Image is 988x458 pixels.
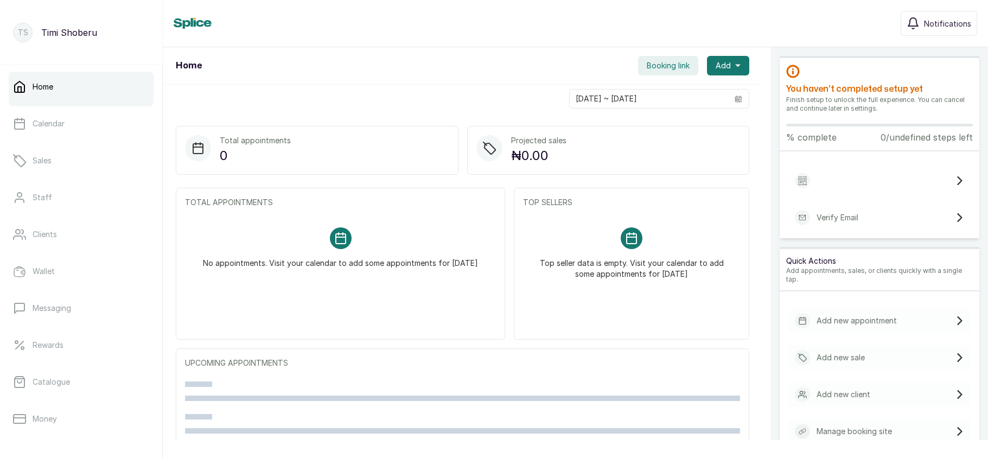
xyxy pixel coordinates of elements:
[185,197,496,208] p: TOTAL APPOINTMENTS
[33,229,57,240] p: Clients
[9,330,154,360] a: Rewards
[9,72,154,102] a: Home
[9,219,154,250] a: Clients
[33,340,63,351] p: Rewards
[203,249,478,269] p: No appointments. Visit your calendar to add some appointments for [DATE]
[638,56,698,75] button: Booking link
[786,256,973,266] p: Quick Actions
[33,118,65,129] p: Calendar
[33,81,53,92] p: Home
[817,426,892,437] p: Manage booking site
[570,90,728,108] input: Select date
[9,367,154,397] a: Catalogue
[511,135,566,146] p: Projected sales
[220,146,291,166] p: 0
[817,352,865,363] p: Add new sale
[33,192,52,203] p: Staff
[881,131,973,144] p: 0/undefined steps left
[33,266,55,277] p: Wallet
[33,303,71,314] p: Messaging
[647,60,690,71] span: Booking link
[9,109,154,139] a: Calendar
[786,96,973,113] p: Finish setup to unlock the full experience. You can cancel and continue later in settings.
[9,256,154,287] a: Wallet
[9,182,154,213] a: Staff
[924,18,971,29] span: Notifications
[176,59,202,72] h1: Home
[41,26,97,39] p: Timi Shoberu
[735,95,742,103] svg: calendar
[33,414,57,424] p: Money
[523,197,740,208] p: TOP SELLERS
[786,131,837,144] p: % complete
[716,60,731,71] span: Add
[817,212,858,223] p: Verify Email
[786,266,973,284] p: Add appointments, sales, or clients quickly with a single tap.
[9,293,154,323] a: Messaging
[817,389,870,400] p: Add new client
[511,146,566,166] p: ₦0.00
[220,135,291,146] p: Total appointments
[9,145,154,176] a: Sales
[536,249,727,279] p: Top seller data is empty. Visit your calendar to add some appointments for [DATE]
[901,11,977,36] button: Notifications
[786,82,973,96] h2: You haven’t completed setup yet
[185,358,740,368] p: UPCOMING APPOINTMENTS
[18,27,28,38] p: TS
[707,56,749,75] button: Add
[9,404,154,434] a: Money
[817,315,897,326] p: Add new appointment
[33,377,70,387] p: Catalogue
[33,155,52,166] p: Sales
